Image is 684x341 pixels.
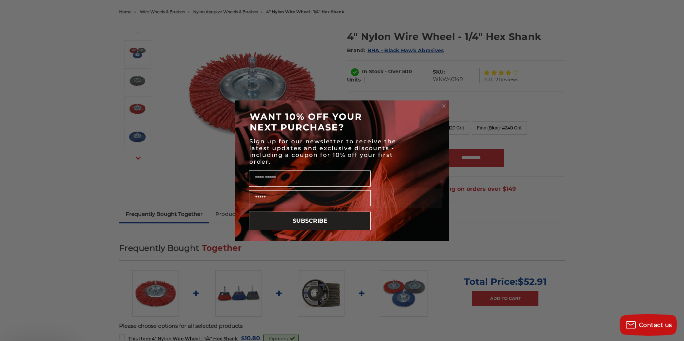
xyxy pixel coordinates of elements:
[639,322,672,328] span: Contact us
[620,314,677,336] button: Contact us
[249,212,371,230] button: SUBSCRIBE
[250,111,362,133] span: WANT 10% OFF YOUR NEXT PURCHASE?
[249,190,371,206] input: Email
[249,138,396,165] span: Sign up for our newsletter to receive the latest updates and exclusive discounts - including a co...
[440,102,448,109] button: Close dialog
